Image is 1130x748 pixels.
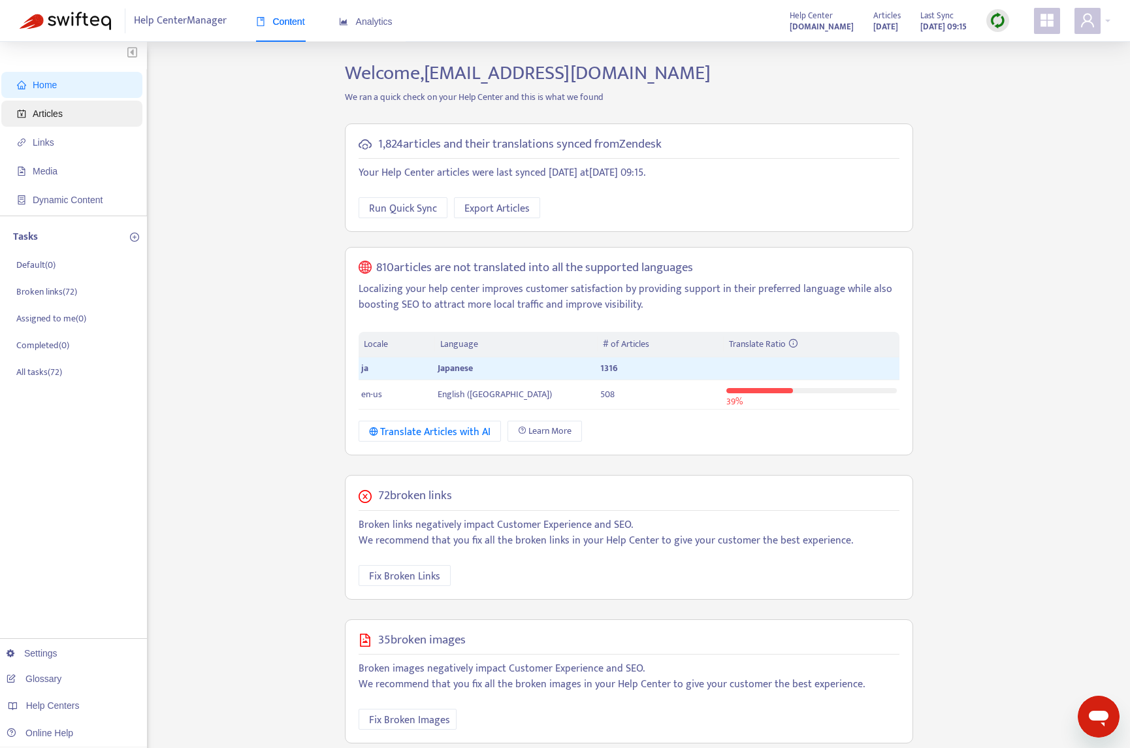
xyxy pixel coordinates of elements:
[17,195,26,204] span: container
[359,634,372,647] span: file-image
[33,195,103,205] span: Dynamic Content
[359,661,899,692] p: Broken images negatively impact Customer Experience and SEO. We recommend that you fix all the br...
[359,332,436,357] th: Locale
[256,16,305,27] span: Content
[16,365,62,379] p: All tasks ( 72 )
[369,424,491,440] div: Translate Articles with AI
[598,332,724,357] th: # of Articles
[359,197,447,218] button: Run Quick Sync
[359,490,372,503] span: close-circle
[600,361,618,376] span: 1316
[33,108,63,119] span: Articles
[359,565,451,586] button: Fix Broken Links
[873,8,901,23] span: Articles
[1039,12,1055,28] span: appstore
[454,197,540,218] button: Export Articles
[130,233,139,242] span: plus-circle
[359,138,372,151] span: cloud-sync
[378,137,662,152] h5: 1,824 articles and their translations synced from Zendesk
[17,80,26,89] span: home
[369,568,440,585] span: Fix Broken Links
[339,17,348,26] span: area-chart
[345,57,711,89] span: Welcome, [EMAIL_ADDRESS][DOMAIN_NAME]
[726,394,743,409] span: 39 %
[17,167,26,176] span: file-image
[359,517,899,549] p: Broken links negatively impact Customer Experience and SEO. We recommend that you fix all the bro...
[20,12,111,30] img: Swifteq
[435,332,597,357] th: Language
[361,387,382,402] span: en-us
[1078,696,1120,738] iframe: メッセージングウィンドウを開くボタン
[729,337,894,351] div: Translate Ratio
[16,312,86,325] p: Assigned to me ( 0 )
[7,728,73,738] a: Online Help
[920,20,967,34] strong: [DATE] 09:15
[134,8,227,33] span: Help Center Manager
[790,8,833,23] span: Help Center
[16,338,69,352] p: Completed ( 0 )
[359,421,502,442] button: Translate Articles with AI
[16,285,77,299] p: Broken links ( 72 )
[13,229,38,245] p: Tasks
[17,109,26,118] span: account-book
[508,421,582,442] a: Learn More
[26,700,80,711] span: Help Centers
[256,17,265,26] span: book
[600,387,615,402] span: 508
[359,282,899,313] p: Localizing your help center improves customer satisfaction by providing support in their preferre...
[790,19,854,34] a: [DOMAIN_NAME]
[359,261,372,276] span: global
[359,709,457,730] button: Fix Broken Images
[361,361,368,376] span: ja
[16,258,56,272] p: Default ( 0 )
[335,90,923,104] p: We ran a quick check on your Help Center and this is what we found
[369,201,437,217] span: Run Quick Sync
[528,424,572,438] span: Learn More
[920,8,954,23] span: Last Sync
[339,16,393,27] span: Analytics
[873,20,898,34] strong: [DATE]
[33,80,57,90] span: Home
[990,12,1006,29] img: sync.dc5367851b00ba804db3.png
[33,166,57,176] span: Media
[7,674,61,684] a: Glossary
[790,20,854,34] strong: [DOMAIN_NAME]
[376,261,693,276] h5: 810 articles are not translated into all the supported languages
[33,137,54,148] span: Links
[7,648,57,659] a: Settings
[17,138,26,147] span: link
[1080,12,1095,28] span: user
[464,201,530,217] span: Export Articles
[359,165,899,181] p: Your Help Center articles were last synced [DATE] at [DATE] 09:15 .
[378,489,452,504] h5: 72 broken links
[438,387,552,402] span: English ([GEOGRAPHIC_DATA])
[438,361,473,376] span: Japanese
[369,712,450,728] span: Fix Broken Images
[378,633,466,648] h5: 35 broken images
